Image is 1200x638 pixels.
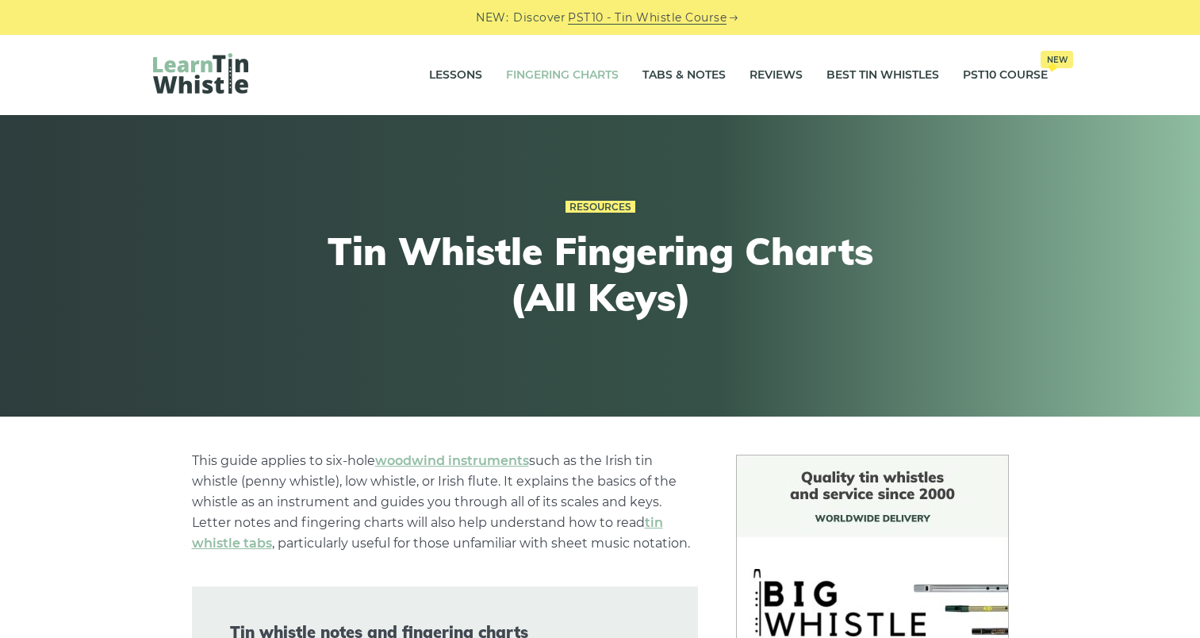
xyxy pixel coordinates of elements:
a: Resources [565,201,635,213]
a: Tabs & Notes [642,56,726,95]
a: Fingering Charts [506,56,619,95]
a: PST10 CourseNew [963,56,1048,95]
a: Best Tin Whistles [826,56,939,95]
a: Reviews [750,56,803,95]
img: LearnTinWhistle.com [153,53,248,94]
a: woodwind instruments [375,453,529,468]
span: New [1041,51,1073,68]
p: This guide applies to six-hole such as the Irish tin whistle (penny whistle), low whistle, or Iri... [192,451,698,554]
a: Lessons [429,56,482,95]
h1: Tin Whistle Fingering Charts (All Keys) [309,229,892,320]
